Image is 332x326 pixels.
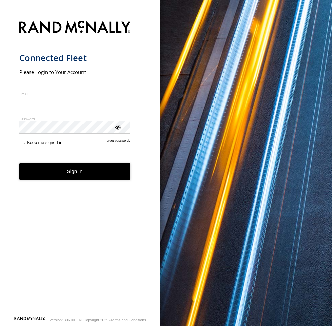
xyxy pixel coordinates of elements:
[19,116,131,121] label: Password
[19,91,131,96] label: Email
[79,318,146,322] div: © Copyright 2025 -
[19,17,141,316] form: main
[105,139,131,145] a: Forgot password?
[14,317,45,323] a: Visit our Website
[19,69,131,75] h2: Please Login to Your Account
[21,140,25,144] input: Keep me signed in
[111,318,146,322] a: Terms and Conditions
[19,52,131,63] h1: Connected Fleet
[19,163,131,180] button: Sign in
[114,124,121,130] div: ViewPassword
[19,19,131,36] img: Rand McNally
[50,318,75,322] div: Version: 306.00
[27,140,62,145] span: Keep me signed in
